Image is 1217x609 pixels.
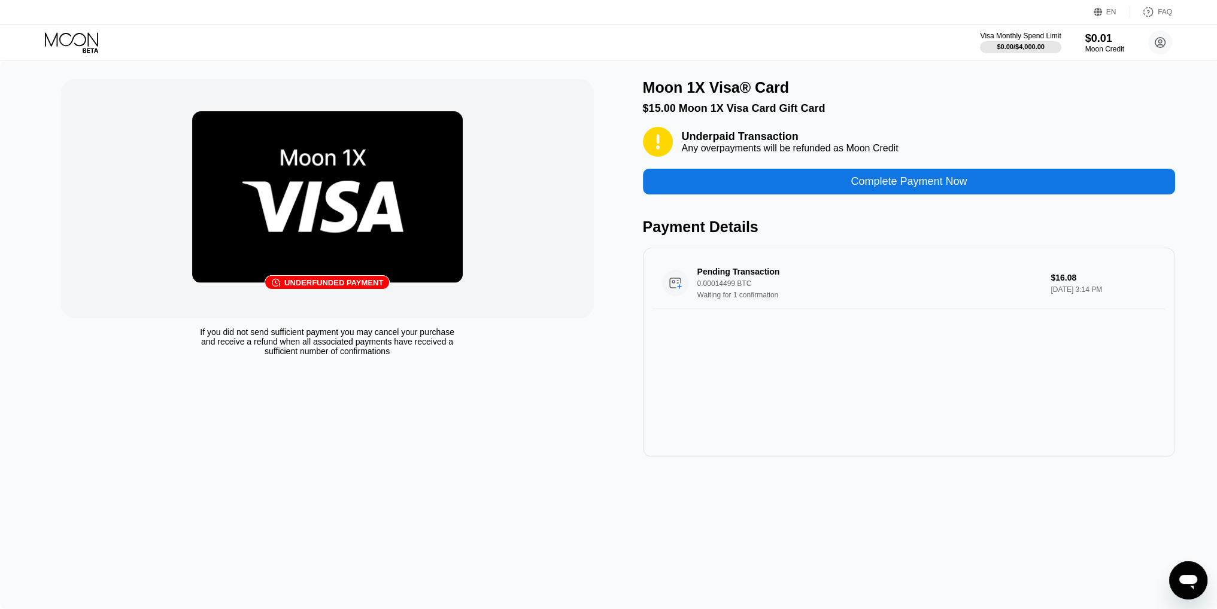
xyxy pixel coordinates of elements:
[1130,6,1172,18] div: FAQ
[643,79,789,96] div: Moon 1X Visa® Card
[1051,273,1156,282] div: $16.08
[697,279,1039,288] div: 0.00014499 BTC
[1085,45,1124,53] div: Moon Credit
[697,291,1039,299] div: Waiting for 1 confirmation
[1051,285,1156,294] div: [DATE] 3:14 PM
[1094,6,1130,18] div: EN
[682,143,899,154] div: Any overpayments will be refunded as Moon Credit
[643,157,1176,194] div: Complete Payment Now
[697,267,1015,276] div: Pending Transaction
[997,43,1045,50] div: $0.00 / $4,000.00
[284,278,383,287] div: Underfunded payment
[1158,8,1172,16] div: FAQ
[1085,32,1124,53] div: $0.01Moon Credit
[1169,561,1207,599] iframe: Nút để khởi chạy cửa sổ nhắn tin
[682,130,899,143] div: Underpaid Transaction
[1085,32,1124,45] div: $0.01
[980,32,1061,40] div: Visa Monthly Spend Limit
[271,278,281,287] div: 󰗎
[851,175,967,188] div: Complete Payment Now
[980,32,1061,53] div: Visa Monthly Spend Limit$0.00/$4,000.00
[643,102,1176,115] div: $15.00 Moon 1X Visa Card Gift Card
[1106,8,1116,16] div: EN
[643,218,1176,236] div: Payment Details
[652,257,1166,309] div: Pending Transaction0.00014499 BTCWaiting for 1 confirmation$16.08[DATE] 3:14 PM
[194,327,460,356] div: If you did not send sufficient payment you may cancel your purchase and receive a refund when all...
